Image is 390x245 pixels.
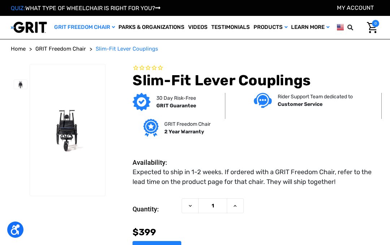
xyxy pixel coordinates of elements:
img: GRIT All-Terrain Wheelchair and Mobility Equipment [11,21,47,33]
img: GRIT Guarantee [133,93,151,111]
a: Products [252,16,289,39]
a: GRIT Freedom Chair [52,16,117,39]
a: Slim-Fit Lever Couplings [96,45,158,53]
a: Cart with 0 items [361,20,379,35]
a: Learn More [289,16,331,39]
img: Grit freedom [143,119,158,137]
dt: Availability: [133,158,178,167]
strong: Customer Service [278,101,322,107]
strong: 2 Year Warranty [164,129,204,135]
img: Slim-Fit Lever Couplings [30,105,105,155]
a: Parks & Organizations [117,16,186,39]
span: Slim-Fit Lever Couplings [96,46,158,52]
a: Videos [186,16,209,39]
span: GRIT Freedom Chair [35,46,86,52]
a: Home [11,45,26,53]
img: Cart [367,22,377,33]
span: $399 [133,227,156,237]
p: 30 Day Risk-Free [156,94,196,102]
strong: GRIT Guarantee [156,103,196,109]
nav: Breadcrumb [11,45,379,53]
a: Account [337,4,374,11]
a: Testimonials [209,16,252,39]
a: QUIZ:WHAT TYPE OF WHEELCHAIR IS RIGHT FOR YOU? [11,5,160,12]
img: Slim-Fit Lever Couplings [14,80,27,89]
img: Customer service [254,93,272,108]
label: Quantity: [133,198,178,220]
h1: Slim-Fit Lever Couplings [133,72,379,89]
input: Search [358,20,361,35]
span: QUIZ: [11,5,25,12]
img: us.png [337,23,344,32]
span: 0 [372,20,379,27]
span: Rated 0.0 out of 5 stars 0 reviews [133,64,379,72]
span: Home [11,46,26,52]
dd: Expected to ship in 1-2 weeks. If ordered with a GRIT Freedom Chair, refer to the lead time on th... [133,167,376,187]
a: GRIT Freedom Chair [35,45,86,53]
p: GRIT Freedom Chair [164,120,211,128]
p: Rider Support Team dedicated to [278,93,353,100]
